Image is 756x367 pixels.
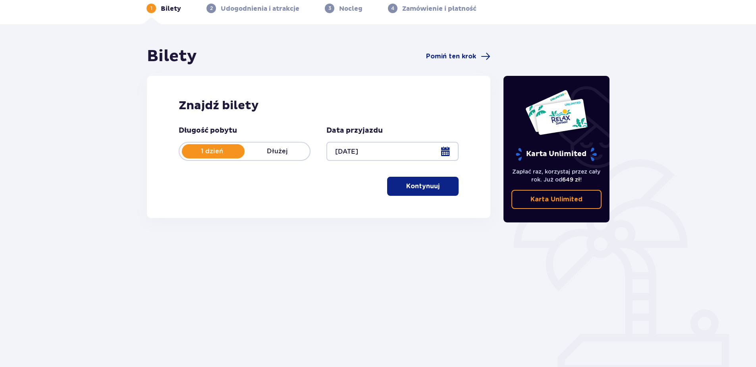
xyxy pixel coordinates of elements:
[525,89,588,135] img: Dwie karty całoroczne do Suntago z napisem 'UNLIMITED RELAX', na białym tle z tropikalnymi liśćmi...
[328,5,331,12] p: 3
[147,4,181,13] div: 1Bilety
[562,176,580,183] span: 649 zł
[206,4,299,13] div: 2Udogodnienia i atrakcje
[530,195,582,204] p: Karta Unlimited
[406,182,440,191] p: Kontynuuj
[388,4,476,13] div: 4Zamówienie i płatność
[161,4,181,13] p: Bilety
[391,5,394,12] p: 4
[221,4,299,13] p: Udogodnienia i atrakcje
[179,147,245,156] p: 1 dzień
[147,46,197,66] h1: Bilety
[179,98,459,113] h2: Znajdź bilety
[339,4,363,13] p: Nocleg
[511,190,602,209] a: Karta Unlimited
[511,168,602,183] p: Zapłać raz, korzystaj przez cały rok. Już od !
[210,5,213,12] p: 2
[325,4,363,13] div: 3Nocleg
[402,4,476,13] p: Zamówienie i płatność
[426,52,476,61] span: Pomiń ten krok
[387,177,459,196] button: Kontynuuj
[150,5,152,12] p: 1
[326,126,383,135] p: Data przyjazdu
[426,52,490,61] a: Pomiń ten krok
[245,147,310,156] p: Dłużej
[179,126,237,135] p: Długość pobytu
[515,147,598,161] p: Karta Unlimited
